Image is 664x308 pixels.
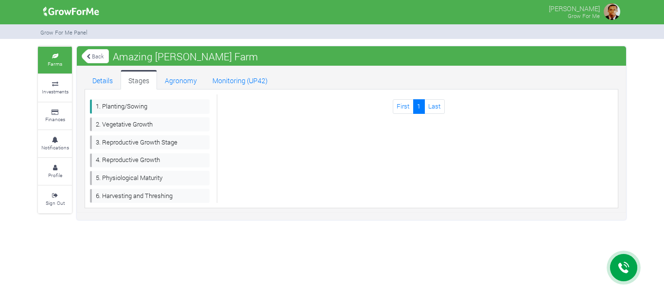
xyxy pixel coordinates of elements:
[393,99,414,113] a: First
[568,12,600,19] small: Grow For Me
[48,60,62,67] small: Farms
[38,130,72,157] a: Notifications
[85,70,121,90] a: Details
[90,117,210,131] a: 2. Vegetative Growth
[42,88,69,95] small: Investments
[205,70,276,90] a: Monitoring (UP42)
[225,99,613,113] nav: Page Navigation
[40,2,103,21] img: growforme image
[90,189,210,203] a: 6. Harvesting and Threshing
[46,199,65,206] small: Sign Out
[38,103,72,129] a: Finances
[38,47,72,73] a: Farms
[38,186,72,213] a: Sign Out
[90,99,210,113] a: 1. Planting/Sowing
[90,135,210,149] a: 3. Reproductive Growth Stage
[40,29,87,36] small: Grow For Me Panel
[549,2,600,14] p: [PERSON_NAME]
[82,48,109,64] a: Back
[45,116,65,123] small: Finances
[157,70,205,90] a: Agronomy
[413,99,425,113] a: 1
[424,99,445,113] a: Last
[90,171,210,185] a: 5. Physiological Maturity
[41,144,69,151] small: Notifications
[38,74,72,101] a: Investments
[121,70,157,90] a: Stages
[90,153,210,167] a: 4. Reproductive Growth
[38,158,72,185] a: Profile
[602,2,622,21] img: growforme image
[48,172,62,179] small: Profile
[110,47,261,66] span: Amazing [PERSON_NAME] Farm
